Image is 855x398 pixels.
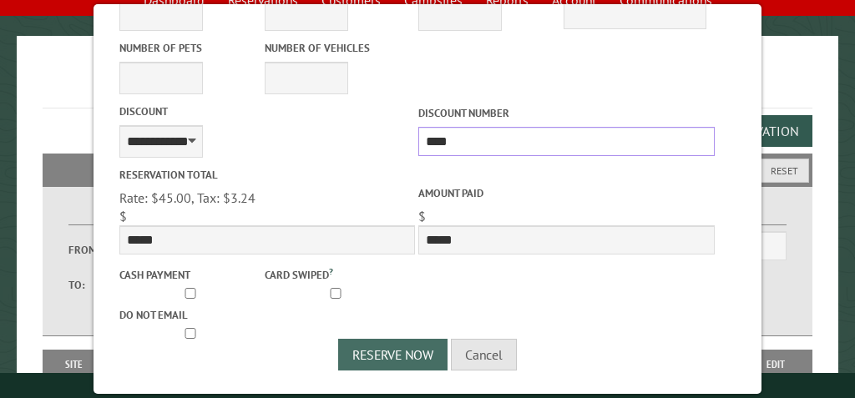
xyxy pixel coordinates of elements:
[119,189,255,206] span: Rate: $45.00, Tax: $3.24
[68,206,244,225] label: Dates
[51,350,97,379] th: Site
[68,242,113,258] label: From:
[119,40,261,56] label: Number of Pets
[329,265,333,277] a: ?
[43,154,812,185] h2: Filters
[265,40,407,56] label: Number of Vehicles
[338,339,448,370] button: Reserve Now
[760,159,809,183] button: Reset
[740,350,812,379] th: Edit
[418,208,426,224] span: $
[119,103,416,119] label: Discount
[119,307,261,323] label: Do not email
[265,264,407,283] label: Card swiped
[451,339,517,370] button: Cancel
[418,105,715,121] label: Discount Number
[43,63,812,108] h1: Reservations
[119,167,416,183] label: Reservation Total
[119,208,127,224] span: $
[418,185,715,201] label: Amount paid
[68,277,113,293] label: To:
[119,267,261,283] label: Cash payment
